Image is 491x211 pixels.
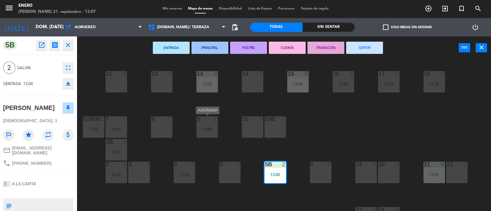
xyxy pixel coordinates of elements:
div: 4 [168,71,172,77]
div: 12:28 [287,82,309,86]
button: close [63,40,74,51]
span: [PHONE_NUMBER] [12,161,51,166]
button: eject [63,78,74,89]
i: subject [5,202,12,209]
i: open_in_new [38,41,45,49]
div: 13:00 [196,82,218,86]
div: 13:00 [265,172,286,177]
span: pending_actions [231,24,238,31]
div: Enero [18,3,96,9]
div: 13:30 [83,127,104,131]
div: 10 [242,116,243,122]
div: 5 [396,71,399,77]
i: receipt [51,41,59,49]
div: 4 [373,162,377,167]
i: menu [5,3,14,13]
div: 14 [242,71,243,77]
i: star [23,129,34,140]
div: 2 [237,162,240,167]
div: 2 [282,116,286,122]
div: 2 [214,71,218,77]
div: corn [83,116,84,122]
div: 15 [98,116,104,122]
button: open_in_new [36,40,47,51]
i: search [474,5,482,12]
div: 4 [123,162,127,167]
div: 2 [123,116,127,122]
i: close [478,44,485,51]
div: 4 [146,162,149,167]
div: 2 [214,116,218,122]
div: Sin sentar [303,23,355,32]
button: PRINCIPAL [191,42,228,54]
button: SERVIR [346,42,383,54]
span: Disponibilidad [216,7,245,10]
div: Todas [250,23,303,32]
i: attach_money [63,129,74,140]
div: 4 [396,162,399,167]
div: 2 [282,162,286,167]
i: outlined_flag [3,129,14,140]
div: 13:00 [423,172,445,177]
a: mail_outline[EMAIL_ADDRESS][DOMAIN_NAME] [3,145,74,155]
i: power_settings_new [472,24,479,31]
div: 14:00 [333,82,354,86]
div: 13:30 [423,82,445,86]
div: 2 [259,116,263,122]
i: eject [64,80,72,87]
i: exit_to_app [441,5,449,12]
button: power_input [459,43,470,52]
span: Mis reservas [160,7,185,10]
div: 4 [259,71,263,77]
label: Solo mesas sin asignar [383,24,431,30]
div: [PERSON_NAME] 21. septiembre - 13:07 [18,9,96,15]
span: Tarjetas de regalo [298,7,332,10]
span: SALON [17,64,60,71]
span: A LA CARTA [12,181,36,186]
button: CUENTA [269,42,306,54]
div: 16 [333,71,334,77]
div: 13:30 [378,82,400,86]
div: 4 [123,139,127,145]
div: 13:30 [106,127,127,131]
span: [EMAIL_ADDRESS][DOMAIN_NAME] [12,145,74,155]
span: 2 [3,62,15,74]
button: receipt [49,40,60,51]
button: close [476,43,487,52]
div: [PERSON_NAME] [3,103,55,113]
div: 13:30 [106,172,127,177]
i: add_circle_outline [425,5,432,12]
span: Lista de Espera [245,7,275,10]
i: close [64,41,72,49]
div: 13:30 [106,150,127,154]
i: fullscreen [64,64,72,71]
i: phone [3,160,10,167]
button: POSTRE [230,42,267,54]
div: 6 [350,71,354,77]
i: power_input [461,44,468,51]
div: [DEMOGRAPHIC_DATA]: 1 [3,115,74,126]
div: 5 [305,71,308,77]
button: menu [5,3,14,15]
i: arrow_drop_down [52,24,60,31]
div: 2 [191,162,195,167]
i: chrome_reader_mode [3,180,10,187]
i: repeat [43,129,54,140]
